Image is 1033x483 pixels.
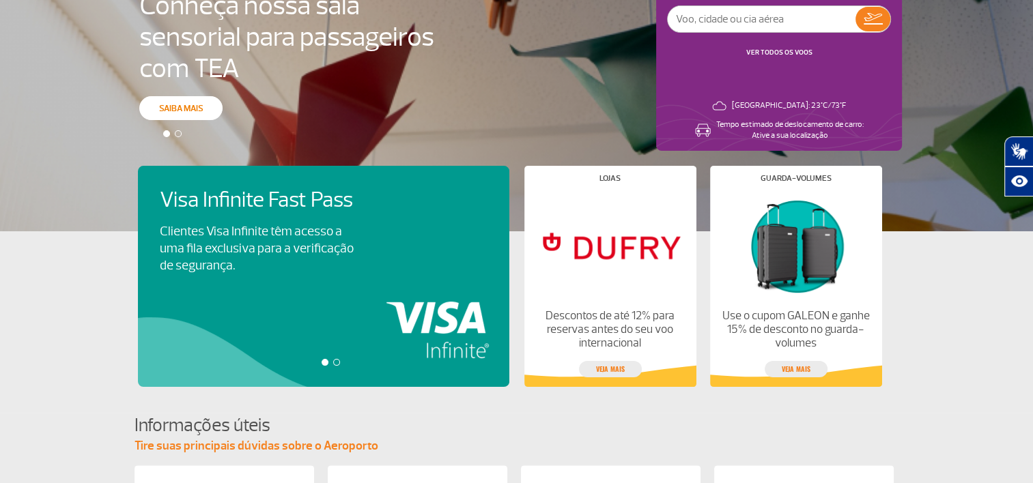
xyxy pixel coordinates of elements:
button: VER TODOS OS VOOS [742,47,817,58]
a: Saiba mais [139,96,223,120]
h4: Guarda-volumes [761,175,832,182]
img: Guarda-volumes [721,193,870,298]
h4: Visa Infinite Fast Pass [160,188,377,213]
p: Clientes Visa Infinite têm acesso a uma fila exclusiva para a verificação de segurança. [160,223,354,274]
p: Use o cupom GALEON e ganhe 15% de desconto no guarda-volumes [721,309,870,350]
a: veja mais [579,361,642,377]
a: veja mais [765,361,827,377]
p: [GEOGRAPHIC_DATA]: 23°C/73°F [732,100,846,111]
div: Plugin de acessibilidade da Hand Talk. [1004,136,1033,196]
p: Tempo estimado de deslocamento de carro: Ative a sua localização [716,119,864,141]
p: Descontos de até 12% para reservas antes do seu voo internacional [535,309,684,350]
img: Lojas [535,193,684,298]
p: Tire suas principais dúvidas sobre o Aeroporto [135,438,899,454]
a: Visa Infinite Fast PassClientes Visa Infinite têm acesso a uma fila exclusiva para a verificação ... [160,188,487,274]
button: Abrir recursos assistivos. [1004,166,1033,196]
input: Voo, cidade ou cia aérea [668,6,855,32]
h4: Informações úteis [135,413,899,438]
h4: Lojas [599,175,621,182]
button: Abrir tradutor de língua de sinais. [1004,136,1033,166]
a: VER TODOS OS VOOS [746,48,812,57]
